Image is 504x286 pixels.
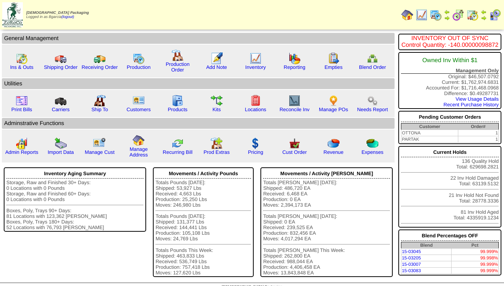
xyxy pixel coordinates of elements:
[456,96,499,102] a: View Usage Details
[458,124,498,130] th: Order#
[401,231,499,241] div: Blend Percentages OFF
[366,52,378,64] img: network.png
[328,52,339,64] img: workorder.gif
[44,64,78,70] a: Shipping Order
[319,107,348,112] a: Manage POs
[452,255,499,261] td: 99.998%
[2,2,23,27] img: zoroco-logo-small.webp
[452,261,499,268] td: 99.999%
[94,95,106,107] img: factory2.gif
[398,52,501,109] div: Original: $46,507.0792 Current: $1,762,974.6831 Accounted For: $1,716,468.0968 Difference: $0.492...
[401,130,458,136] td: OTTONA
[289,52,301,64] img: graph.gif
[133,95,145,107] img: customers.gif
[91,107,108,112] a: Ship To
[452,268,499,274] td: 99.999%
[416,9,428,21] img: line_graph.gif
[401,112,499,122] div: Pending Customer Orders
[212,107,221,112] a: Kits
[48,149,74,155] a: Import Data
[250,95,262,107] img: locations.gif
[289,95,301,107] img: line_graph2.gif
[26,11,89,15] span: [DEMOGRAPHIC_DATA] Packaging
[133,134,145,146] img: home.gif
[166,61,190,73] a: Production Order
[481,15,487,21] img: arrowright.gif
[398,146,501,228] div: 136 Quality Hold Total: 629698.2821 22 Inv Hold Damaged Total: 63139.5132 21 Inv Hold Not Found T...
[245,64,266,70] a: Inventory
[401,242,452,249] th: Blend
[402,268,421,273] a: 15-03083
[168,107,188,112] a: Products
[489,9,501,21] img: calendarcustomer.gif
[5,149,38,155] a: Admin Reports
[282,149,307,155] a: Cust Order
[16,52,28,64] img: calendarinout.gif
[250,137,262,149] img: dollar.gif
[357,107,388,112] a: Needs Report
[467,9,479,21] img: calendarinout.gif
[325,64,342,70] a: Empties
[248,149,263,155] a: Pricing
[172,137,184,149] img: reconcile.gif
[401,147,499,157] div: Current Holds
[401,35,499,49] div: INVENTORY OUT OF SYNC Control Quantity: -140.00000098872
[328,95,339,107] img: po.png
[458,136,498,143] td: 1
[127,107,151,112] a: Customers
[452,9,464,21] img: calendarblend.gif
[280,107,310,112] a: Reconcile Inv
[26,11,89,19] span: Logged in as Bgarcia
[11,107,32,112] a: Print Bills
[401,68,499,74] div: Management Only
[172,95,184,107] img: cabinet.gif
[444,15,450,21] img: arrowright.gif
[2,118,395,129] td: Adminstrative Functions
[481,9,487,15] img: arrowleft.gif
[2,33,395,44] td: General Management
[402,262,421,267] a: 15-03007
[452,242,499,249] th: Pct
[263,169,390,179] div: Movements / Activity [PERSON_NAME]
[402,255,421,261] a: 15-03205
[250,52,262,64] img: line_graph.gif
[61,15,74,19] a: (logout)
[444,102,499,107] a: Recent Purchase History
[16,95,28,107] img: invoice2.gif
[6,169,144,179] div: Inventory Aging Summary
[163,149,192,155] a: Recurring Bill
[172,49,184,61] img: factory.gif
[323,149,343,155] a: Revenue
[206,64,227,70] a: Add Note
[430,9,442,21] img: calendarprod.gif
[328,137,339,149] img: pie_chart.png
[401,9,413,21] img: home.gif
[359,64,386,70] a: Blend Order
[156,169,251,179] div: Movements / Activity Pounds
[6,180,144,230] div: Storage, Raw and Finished 30+ Days: 0 Locations with 0 Pounds Storage, Raw and Finished 60+ Days:...
[362,149,384,155] a: Expenses
[452,249,499,255] td: 99.999%
[245,107,266,112] a: Locations
[401,124,458,130] th: Customer
[130,146,148,158] a: Manage Address
[156,180,251,276] div: Totals Pounds [DATE]: Shipped: 53,927 Lbs Received: 4,663 Lbs Production: 25,250 Lbs Moves: 246,9...
[402,249,421,254] a: 15-03045
[211,95,223,107] img: workflow.gif
[55,137,67,149] img: import.gif
[458,130,498,136] td: 1
[366,95,378,107] img: workflow.png
[10,64,33,70] a: Ins & Outs
[444,9,450,15] img: arrowleft.gif
[94,52,106,64] img: truck2.gif
[85,149,114,155] a: Manage Cust
[284,64,305,70] a: Reporting
[211,137,223,149] img: prodextras.gif
[55,95,67,107] img: truck3.gif
[203,149,230,155] a: Prod Extras
[55,52,67,64] img: truck.gif
[263,180,390,276] div: Totals [PERSON_NAME] [DATE]: Shipped: 486,720 EA Received: 6,468 EA Production: 0 EA Moves: 2,394...
[16,137,28,149] img: graph2.png
[52,107,69,112] a: Carriers
[127,64,151,70] a: Production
